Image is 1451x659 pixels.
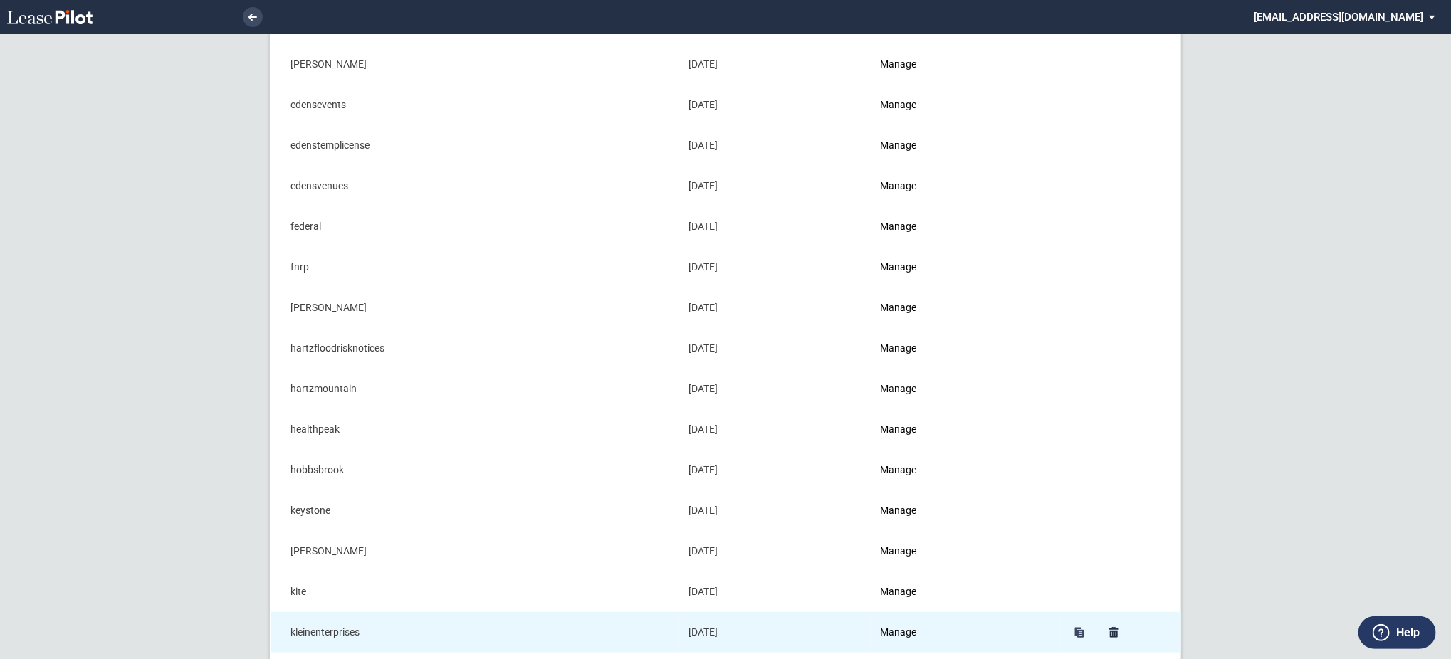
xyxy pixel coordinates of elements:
a: Manage [881,586,917,597]
td: [DATE] [679,571,870,612]
td: [DATE] [679,125,870,166]
a: Manage [881,423,917,435]
a: Manage [881,383,917,394]
td: [PERSON_NAME] [271,288,679,328]
td: [DATE] [679,369,870,409]
a: Manage [881,464,917,475]
td: [DATE] [679,85,870,125]
td: hobbsbrook [271,450,679,490]
a: Manage [881,545,917,557]
a: Manage [881,626,917,638]
td: [DATE] [679,409,870,450]
td: kite [271,571,679,612]
label: Help [1396,623,1420,642]
a: Manage [881,180,917,191]
td: edensvenues [271,166,679,206]
a: Manage [881,505,917,516]
a: Manage [881,302,917,313]
td: keystone [271,490,679,531]
a: Manage [881,342,917,354]
td: edensevents [271,85,679,125]
td: [DATE] [679,531,870,571]
td: healthpeak [271,409,679,450]
td: edenstemplicense [271,125,679,166]
a: Manage [881,139,917,151]
a: Manage [881,261,917,273]
td: kleinenterprises [271,612,679,653]
button: Help [1358,616,1436,649]
td: [PERSON_NAME] [271,44,679,85]
a: Duplicate kleinenterprises [1070,623,1090,643]
td: [DATE] [679,206,870,247]
td: [DATE] [679,612,870,653]
td: [DATE] [679,44,870,85]
a: Manage [881,99,917,110]
a: Manage [881,221,917,232]
td: fnrp [271,247,679,288]
td: hartzfloodrisknotices [271,328,679,369]
td: [DATE] [679,166,870,206]
td: [PERSON_NAME] [271,531,679,571]
a: Delete kleinenterprises [1104,623,1124,643]
a: Manage [881,58,917,70]
td: [DATE] [679,288,870,328]
td: [DATE] [679,247,870,288]
td: [DATE] [679,328,870,369]
td: federal [271,206,679,247]
td: [DATE] [679,450,870,490]
td: [DATE] [679,490,870,531]
td: hartzmountain [271,369,679,409]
